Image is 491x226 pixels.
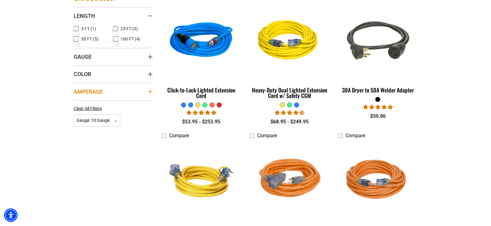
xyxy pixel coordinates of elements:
[251,6,329,77] img: yellow
[74,12,95,19] span: Length
[74,48,153,65] summary: Gauge
[162,145,240,216] img: yellow
[363,104,393,110] span: 5.00 stars
[121,37,140,41] span: 100 FT (4)
[345,133,365,139] span: Compare
[162,87,241,98] div: Click-to-Lock Lighted Extension Cord
[74,88,103,95] span: Amperage
[81,37,99,41] span: 50 FT (5)
[74,114,121,126] span: Gauge: 10 Gauge
[338,2,417,96] a: black 30A Dryer to 50A Welder Adapter
[338,87,417,93] div: 30A Dryer to 50A Welder Adapter
[250,118,329,126] div: $68.95 - $249.95
[74,105,104,112] a: Clear All Filters
[250,87,329,98] div: Heavy-Duty Dual Lighted Extension Cord w/ Safety CGM
[74,83,153,100] summary: Amperage
[74,7,153,24] summary: Length
[81,27,96,31] span: 5 FT (1)
[186,110,216,116] span: 4.87 stars
[339,6,417,77] img: black
[338,113,417,120] div: $50.86
[169,133,189,139] span: Compare
[162,6,240,77] img: blue
[4,208,18,222] div: Accessibility Menu
[74,106,102,111] span: Clear All Filters
[74,70,91,78] span: Color
[339,145,417,216] img: orange
[121,27,138,31] span: 25 FT (3)
[162,118,241,126] div: $53.95 - $253.95
[251,145,329,216] img: orange
[74,53,92,60] span: Gauge
[250,2,329,102] a: yellow Heavy-Duty Dual Lighted Extension Cord w/ Safety CGM
[275,110,305,116] span: 4.64 stars
[257,133,277,139] span: Compare
[74,117,121,123] a: Gauge: 10 Gauge
[74,65,153,83] summary: Color
[162,2,241,102] a: blue Click-to-Lock Lighted Extension Cord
